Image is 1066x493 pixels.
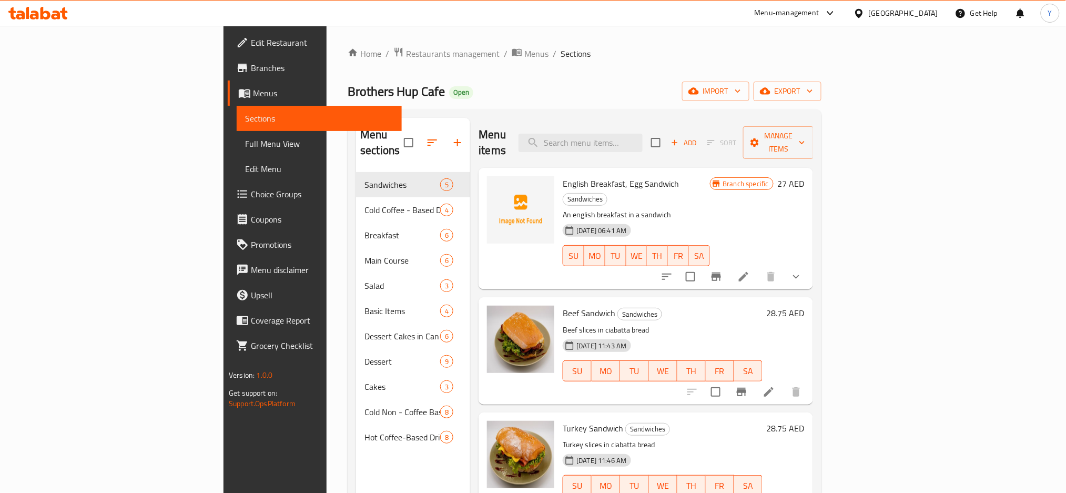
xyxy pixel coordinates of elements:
[228,257,402,283] a: Menu disclaimer
[356,399,470,425] div: Cold Non - Coffee Based Drinks8
[626,423,669,435] span: Sandwiches
[524,47,549,60] span: Menus
[364,330,440,343] div: Dessert Cakes in Can
[356,168,470,454] nav: Menu sections
[689,245,710,266] button: SA
[767,421,805,436] h6: 28.75 AED
[440,254,453,267] div: items
[729,379,754,405] button: Branch-specific-item
[563,360,592,381] button: SU
[251,289,393,301] span: Upsell
[647,245,668,266] button: TH
[440,406,453,418] div: items
[487,176,554,244] img: English Breakfast, Egg Sandwich
[596,364,616,379] span: MO
[440,330,453,343] div: items
[668,245,689,266] button: FR
[584,245,605,266] button: MO
[784,379,809,405] button: delete
[420,130,445,155] span: Sort sections
[364,229,440,242] span: Breakfast
[691,85,741,98] span: import
[348,47,821,61] nav: breadcrumb
[245,163,393,175] span: Edit Menu
[567,248,580,264] span: SU
[778,176,805,191] h6: 27 AED
[553,47,556,60] li: /
[618,308,662,320] span: Sandwiches
[588,248,601,264] span: MO
[561,47,591,60] span: Sections
[229,368,255,382] span: Version:
[228,55,402,81] a: Branches
[364,406,440,418] span: Cold Non - Coffee Based Drinks
[682,364,702,379] span: TH
[251,238,393,251] span: Promotions
[356,273,470,298] div: Salad3
[364,431,440,444] span: Hot Coffee-Based Drinks
[364,380,440,393] div: Cakes
[228,283,402,308] a: Upsell
[869,7,938,19] div: [GEOGRAPHIC_DATA]
[653,364,673,379] span: WE
[356,223,470,248] div: Breakfast6
[563,208,709,222] p: An english breakfast in a sandwich
[356,172,470,197] div: Sandwiches5
[605,245,626,266] button: TU
[440,178,453,191] div: items
[229,397,296,410] a: Support.OpsPlatform
[441,357,453,367] span: 9
[440,380,453,393] div: items
[356,374,470,399] div: Cakes3
[626,245,647,266] button: WE
[572,456,631,466] span: [DATE] 11:46 AM
[563,193,607,206] div: Sandwiches
[441,205,453,215] span: 4
[406,47,500,60] span: Restaurants management
[754,82,821,101] button: export
[364,204,440,216] span: Cold Coffee - Based Drinks
[398,132,420,154] span: Select all sections
[364,355,440,368] div: Dessert
[763,386,775,398] a: Edit menu item
[682,82,749,101] button: import
[356,349,470,374] div: Dessert9
[257,368,273,382] span: 1.0.0
[755,7,819,19] div: Menu-management
[441,407,453,417] span: 8
[251,36,393,49] span: Edit Restaurant
[790,270,803,283] svg: Show Choices
[449,86,473,99] div: Open
[572,341,631,351] span: [DATE] 11:43 AM
[706,360,734,381] button: FR
[625,423,670,436] div: Sandwiches
[758,264,784,289] button: delete
[251,264,393,276] span: Menu disclaimer
[563,176,679,192] span: English Breakfast, Egg Sandwich
[245,137,393,150] span: Full Menu View
[479,127,506,158] h2: Menu items
[620,360,648,381] button: TU
[364,254,440,267] div: Main Course
[631,248,643,264] span: WE
[364,279,440,292] div: Salad
[563,420,623,436] span: Turkey Sandwich
[705,381,727,403] span: Select to update
[229,386,277,400] span: Get support on:
[364,305,440,317] span: Basic Items
[441,180,453,190] span: 5
[504,47,507,60] li: /
[767,306,805,320] h6: 28.75 AED
[445,130,470,155] button: Add section
[440,431,453,444] div: items
[624,364,644,379] span: TU
[649,360,677,381] button: WE
[356,197,470,223] div: Cold Coffee - Based Drinks4
[251,339,393,352] span: Grocery Checklist
[237,131,402,156] a: Full Menu View
[440,229,453,242] div: items
[572,226,631,236] span: [DATE] 06:41 AM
